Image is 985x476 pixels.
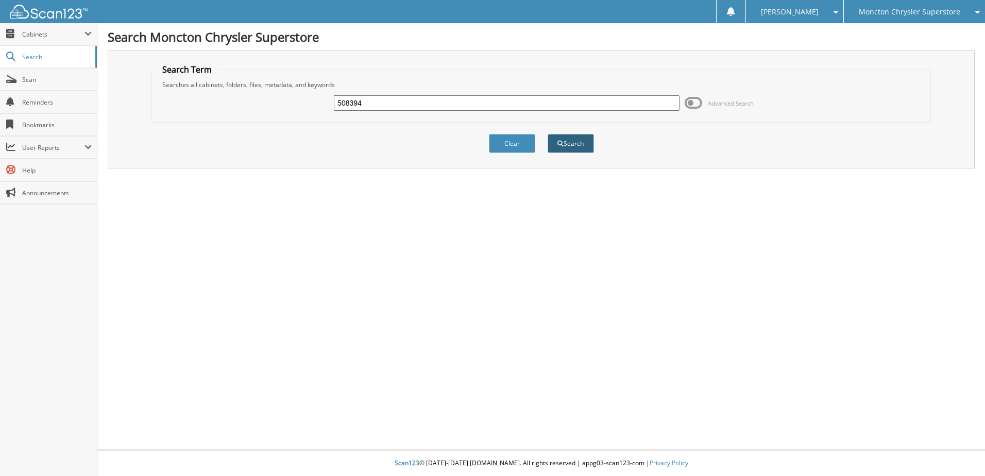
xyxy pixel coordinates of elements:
[22,53,90,61] span: Search
[650,458,688,467] a: Privacy Policy
[157,80,925,89] div: Searches all cabinets, folders, files, metadata, and keywords
[859,9,960,15] span: Moncton Chrysler Superstore
[97,451,985,476] div: © [DATE]-[DATE] [DOMAIN_NAME]. All rights reserved | appg03-scan123-com |
[933,427,985,476] iframe: Chat Widget
[395,458,419,467] span: Scan123
[22,166,92,175] span: Help
[22,75,92,84] span: Scan
[10,5,88,19] img: scan123-logo-white.svg
[489,134,535,153] button: Clear
[22,143,84,152] span: User Reports
[761,9,819,15] span: [PERSON_NAME]
[548,134,594,153] button: Search
[157,64,217,75] legend: Search Term
[708,99,754,107] span: Advanced Search
[22,121,92,129] span: Bookmarks
[22,98,92,107] span: Reminders
[108,28,975,45] h1: Search Moncton Chrysler Superstore
[22,189,92,197] span: Announcements
[22,30,84,39] span: Cabinets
